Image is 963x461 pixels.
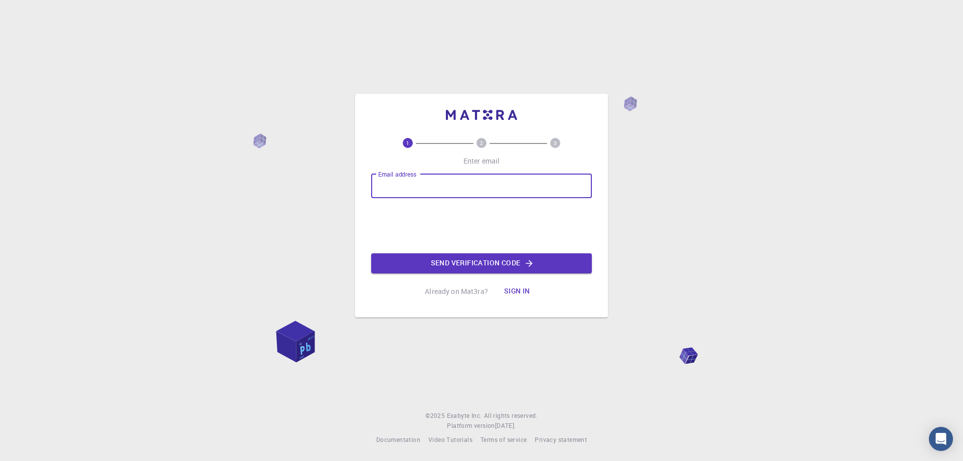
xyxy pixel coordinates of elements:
[425,411,446,421] span: © 2025
[496,281,538,301] button: Sign in
[406,139,409,146] text: 1
[371,253,592,273] button: Send verification code
[376,435,420,443] span: Documentation
[535,435,587,443] span: Privacy statement
[484,411,538,421] span: All rights reserved.
[447,421,495,431] span: Platform version
[428,435,472,445] a: Video Tutorials
[376,435,420,445] a: Documentation
[428,435,472,443] span: Video Tutorials
[378,170,416,179] label: Email address
[447,411,482,421] a: Exabyte Inc.
[495,421,516,429] span: [DATE] .
[447,411,482,419] span: Exabyte Inc.
[929,427,953,451] div: Open Intercom Messenger
[463,156,500,166] p: Enter email
[495,421,516,431] a: [DATE].
[480,139,483,146] text: 2
[535,435,587,445] a: Privacy statement
[425,286,488,296] p: Already on Mat3ra?
[554,139,557,146] text: 3
[405,206,558,245] iframe: reCAPTCHA
[480,435,527,443] span: Terms of service
[480,435,527,445] a: Terms of service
